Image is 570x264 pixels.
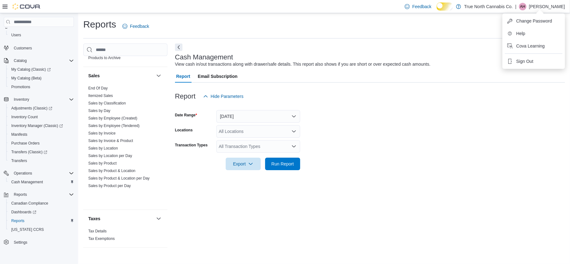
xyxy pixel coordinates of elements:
[6,31,76,39] button: Users
[88,183,131,188] span: Sales by Product per Day
[14,192,27,197] span: Reports
[6,156,76,165] button: Transfers
[505,28,562,38] button: Help
[516,18,552,24] span: Change Password
[6,208,76,216] a: Dashboards
[175,128,193,133] label: Locations
[1,190,76,199] button: Reports
[88,124,140,128] a: Sales by Employee (Tendered)
[11,218,24,223] span: Reports
[88,153,132,158] span: Sales by Location per Day
[88,139,133,143] a: Sales by Invoice & Product
[14,46,32,51] span: Customers
[88,116,137,120] a: Sales by Employee (Created)
[229,158,257,170] span: Export
[4,28,74,263] nav: Complex example
[11,106,52,111] span: Adjustments (Classic)
[211,93,244,99] span: Hide Parameters
[505,16,562,26] button: Change Password
[6,148,76,156] a: Transfers (Classic)
[9,178,45,186] a: Cash Management
[201,90,246,103] button: Hide Parameters
[88,229,107,233] a: Tax Details
[88,184,131,188] a: Sales by Product per Day
[11,57,74,64] span: Catalog
[9,157,74,165] span: Transfers
[6,74,76,83] button: My Catalog (Beta)
[11,210,36,215] span: Dashboards
[88,216,154,222] button: Taxes
[9,148,74,156] span: Transfers (Classic)
[83,18,116,31] h1: Reports
[11,44,34,52] a: Customers
[88,161,117,165] a: Sales by Product
[6,216,76,225] button: Reports
[9,104,74,112] span: Adjustments (Classic)
[11,96,32,103] button: Inventory
[120,20,151,33] a: Feedback
[516,58,533,64] span: Sign Out
[9,217,74,225] span: Reports
[88,154,132,158] a: Sales by Location per Day
[11,141,40,146] span: Purchase Orders
[9,31,74,39] span: Users
[88,131,116,136] span: Sales by Invoice
[291,129,296,134] button: Open list of options
[176,70,190,83] span: Report
[9,31,23,39] a: Users
[14,240,27,245] span: Settings
[88,56,121,60] a: Products to Archive
[6,104,76,113] a: Adjustments (Classic)
[1,238,76,247] button: Settings
[9,83,74,91] span: Promotions
[1,169,76,178] button: Operations
[88,108,110,113] span: Sales by Day
[516,30,525,37] span: Help
[11,158,27,163] span: Transfers
[9,122,65,129] a: Inventory Manager (Classic)
[9,140,42,147] a: Purchase Orders
[9,200,74,207] span: Canadian Compliance
[6,121,76,130] a: Inventory Manager (Classic)
[88,109,110,113] a: Sales by Day
[520,3,526,10] span: AH
[175,53,233,61] h3: Cash Management
[175,113,197,118] label: Date Range
[6,199,76,208] button: Canadian Compliance
[9,74,44,82] a: My Catalog (Beta)
[11,170,35,177] button: Operations
[11,238,74,246] span: Settings
[88,86,108,90] a: End Of Day
[88,73,154,79] button: Sales
[9,208,39,216] a: Dashboards
[11,44,74,52] span: Customers
[271,161,294,167] span: Run Report
[83,47,167,67] div: Products
[6,225,76,234] button: [US_STATE] CCRS
[11,96,74,103] span: Inventory
[6,83,76,91] button: Promotions
[9,113,40,121] a: Inventory Count
[9,113,74,121] span: Inventory Count
[13,3,41,10] img: Cova
[9,66,74,73] span: My Catalog (Classic)
[88,168,136,173] span: Sales by Product & Location
[9,74,74,82] span: My Catalog (Beta)
[11,132,27,137] span: Manifests
[505,41,562,51] button: Cova Learning
[464,3,513,10] p: True North Cannabis Co.
[88,55,121,60] span: Products to Archive
[11,150,47,155] span: Transfers (Classic)
[529,3,565,10] p: [PERSON_NAME]
[11,84,30,89] span: Promotions
[6,178,76,186] button: Cash Management
[130,23,149,29] span: Feedback
[9,226,74,233] span: Washington CCRS
[88,101,126,105] a: Sales by Classification
[175,43,182,51] button: Next
[155,72,162,79] button: Sales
